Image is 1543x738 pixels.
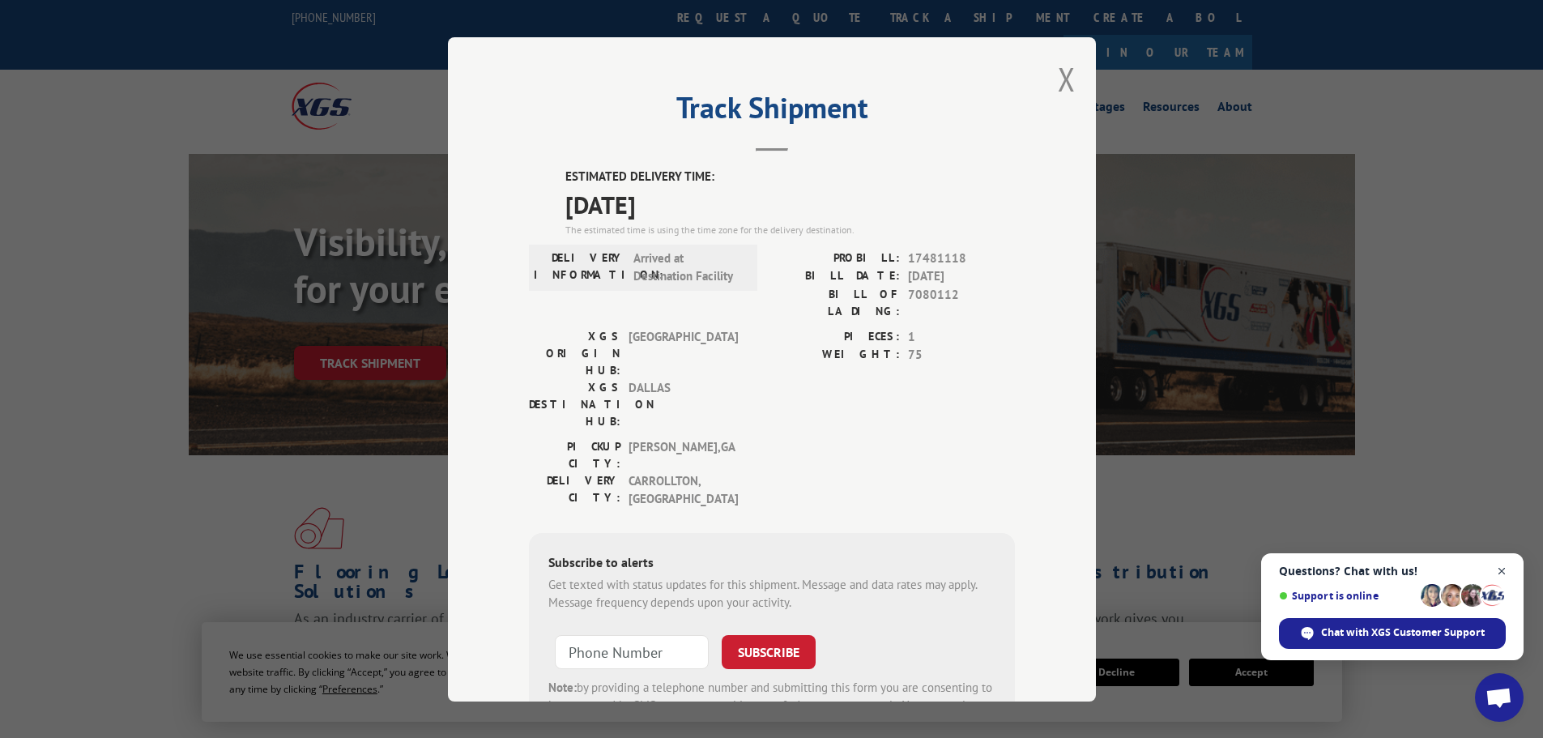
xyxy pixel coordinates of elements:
span: [DATE] [565,186,1015,222]
strong: Note: [548,679,577,694]
label: XGS DESTINATION HUB: [529,378,620,429]
div: by providing a telephone number and submitting this form you are consenting to be contacted by SM... [548,678,995,733]
div: Subscribe to alerts [548,552,995,575]
div: Get texted with status updates for this shipment. Message and data rates may apply. Message frequ... [548,575,995,612]
span: Questions? Chat with us! [1279,565,1506,578]
span: Close chat [1492,561,1512,582]
span: [DATE] [908,267,1015,286]
div: Chat with XGS Customer Support [1279,618,1506,649]
button: SUBSCRIBE [722,634,816,668]
span: 7080112 [908,285,1015,319]
span: Support is online [1279,590,1415,602]
label: PIECES: [772,327,900,346]
label: BILL DATE: [772,267,900,286]
label: PICKUP CITY: [529,437,620,471]
label: PROBILL: [772,249,900,267]
span: 1 [908,327,1015,346]
span: DALLAS [629,378,738,429]
span: 75 [908,346,1015,365]
span: Arrived at Destination Facility [633,249,743,285]
label: ESTIMATED DELIVERY TIME: [565,168,1015,186]
div: Open chat [1475,673,1524,722]
span: [PERSON_NAME] , GA [629,437,738,471]
button: Close modal [1058,58,1076,100]
h2: Track Shipment [529,96,1015,127]
span: 17481118 [908,249,1015,267]
label: DELIVERY INFORMATION: [534,249,625,285]
div: The estimated time is using the time zone for the delivery destination. [565,222,1015,237]
label: WEIGHT: [772,346,900,365]
label: DELIVERY CITY: [529,471,620,508]
label: XGS ORIGIN HUB: [529,327,620,378]
input: Phone Number [555,634,709,668]
span: CARROLLTON , [GEOGRAPHIC_DATA] [629,471,738,508]
label: BILL OF LADING: [772,285,900,319]
span: Chat with XGS Customer Support [1321,625,1485,640]
span: [GEOGRAPHIC_DATA] [629,327,738,378]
